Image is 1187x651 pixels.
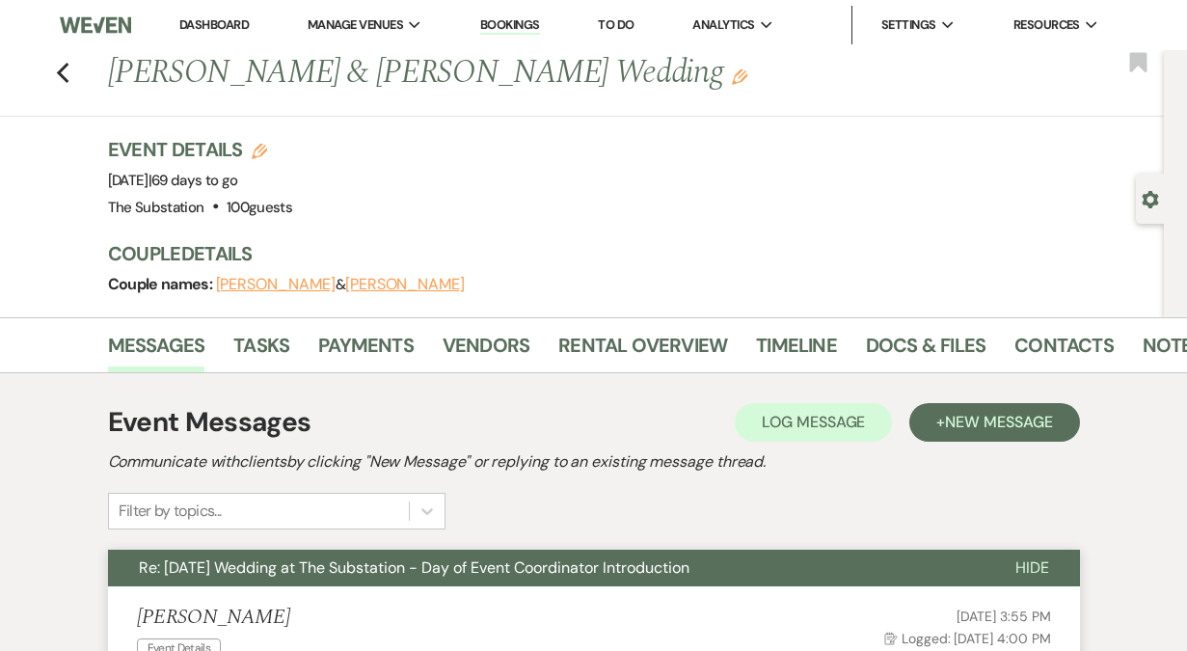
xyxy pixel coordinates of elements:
h5: [PERSON_NAME] [137,606,290,630]
button: Hide [985,550,1080,586]
a: Tasks [233,330,289,372]
a: Bookings [480,16,540,35]
span: & [216,275,465,294]
span: Resources [1013,15,1080,35]
span: Manage Venues [308,15,403,35]
h2: Communicate with clients by clicking "New Message" or replying to an existing message thread. [108,450,1080,474]
span: [DATE] [108,171,238,190]
a: To Do [598,16,634,33]
span: Analytics [692,15,754,35]
div: Filter by topics... [119,500,222,523]
a: Docs & Files [866,330,985,372]
a: Rental Overview [558,330,727,372]
span: Log Message [762,412,865,432]
span: Couple names: [108,274,216,294]
h1: [PERSON_NAME] & [PERSON_NAME] Wedding [108,50,945,96]
h3: Couple Details [108,240,1145,267]
button: Open lead details [1142,189,1159,207]
a: Messages [108,330,205,372]
a: Dashboard [179,16,249,33]
button: [PERSON_NAME] [216,277,336,292]
button: +New Message [909,403,1079,442]
span: 100 guests [227,198,292,217]
span: Re: [DATE] Wedding at The Substation - Day of Event Coordinator Introduction [139,557,689,578]
h1: Event Messages [108,402,311,443]
a: Contacts [1014,330,1114,372]
span: Settings [881,15,936,35]
a: Timeline [756,330,837,372]
span: 69 days to go [151,171,238,190]
span: [DATE] 3:55 PM [957,608,1050,625]
button: [PERSON_NAME] [345,277,465,292]
img: Weven Logo [60,5,131,45]
a: Vendors [443,330,529,372]
a: Payments [318,330,414,372]
button: Log Message [735,403,892,442]
span: The Substation [108,198,204,217]
span: Logged: [DATE] 4:00 PM [884,630,1050,647]
button: Edit [732,68,747,85]
span: Hide [1015,557,1049,578]
span: | [148,171,238,190]
span: New Message [945,412,1052,432]
button: Re: [DATE] Wedding at The Substation - Day of Event Coordinator Introduction [108,550,985,586]
h3: Event Details [108,136,293,163]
